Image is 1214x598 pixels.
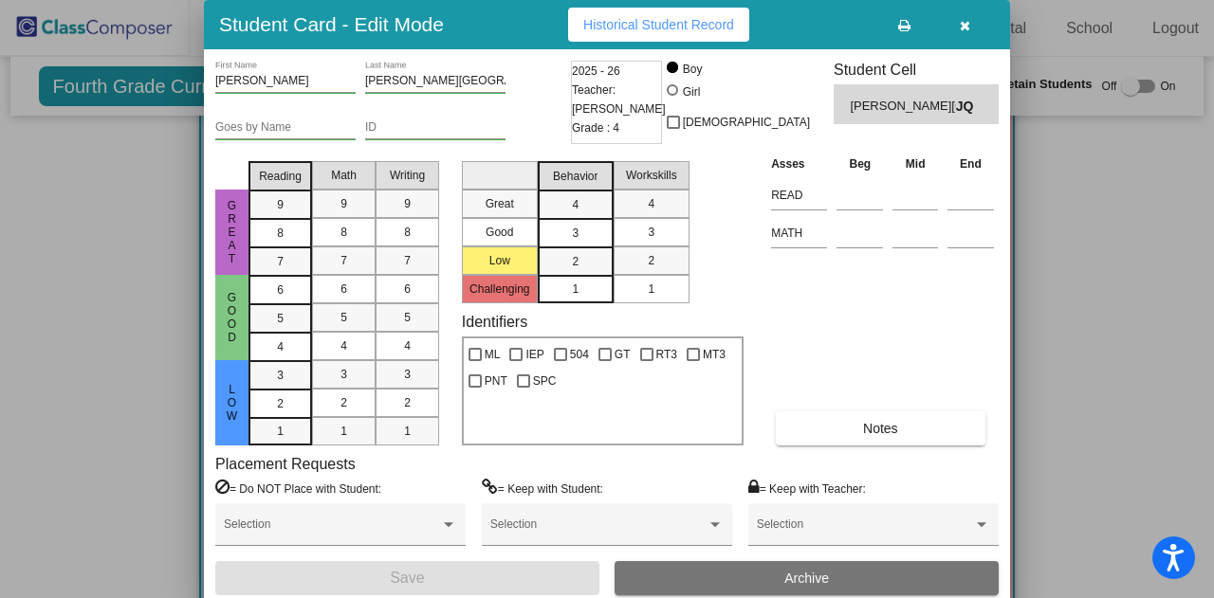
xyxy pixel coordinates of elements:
[572,281,579,298] span: 1
[404,309,411,326] span: 5
[215,479,381,498] label: = Do NOT Place with Student:
[703,343,726,366] span: MT3
[863,421,898,436] span: Notes
[615,561,999,595] button: Archive
[482,479,603,498] label: = Keep with Student:
[404,252,411,269] span: 7
[277,196,284,213] span: 9
[572,81,666,118] span: Teacher: [PERSON_NAME]
[771,219,827,247] input: assessment
[568,8,749,42] button: Historical Student Record
[340,195,347,212] span: 9
[626,167,677,184] span: Workskills
[748,479,866,498] label: = Keep with Teacher:
[340,337,347,354] span: 4
[572,62,620,81] span: 2025 - 26
[340,252,347,269] span: 7
[404,224,411,241] span: 8
[533,370,557,392] span: SPC
[682,83,701,100] div: Girl
[648,224,654,241] span: 3
[525,343,543,366] span: IEP
[340,394,347,411] span: 2
[888,154,943,174] th: Mid
[404,423,411,440] span: 1
[572,196,579,213] span: 4
[656,343,677,366] span: RT3
[277,367,284,384] span: 3
[570,343,589,366] span: 504
[340,423,347,440] span: 1
[219,12,444,36] h3: Student Card - Edit Mode
[340,309,347,326] span: 5
[215,121,356,135] input: goes by name
[648,195,654,212] span: 4
[224,199,241,265] span: Great
[485,343,501,366] span: ML
[583,17,734,32] span: Historical Student Record
[277,253,284,270] span: 7
[340,224,347,241] span: 8
[832,154,888,174] th: Beg
[331,167,357,184] span: Math
[215,455,356,473] label: Placement Requests
[277,310,284,327] span: 5
[572,253,579,270] span: 2
[834,61,999,79] h3: Student Cell
[259,168,302,185] span: Reading
[572,225,579,242] span: 3
[683,111,810,134] span: [DEMOGRAPHIC_DATA]
[404,394,411,411] span: 2
[277,281,284,299] span: 6
[340,281,347,298] span: 6
[277,423,284,440] span: 1
[648,281,654,298] span: 1
[485,370,507,392] span: PNT
[390,167,425,184] span: Writing
[462,313,527,331] label: Identifiers
[277,225,284,242] span: 8
[340,366,347,383] span: 3
[682,61,703,78] div: Boy
[850,97,955,117] span: [PERSON_NAME][GEOGRAPHIC_DATA]
[277,395,284,412] span: 2
[404,337,411,354] span: 4
[404,366,411,383] span: 3
[784,571,829,586] span: Archive
[766,154,832,174] th: Asses
[224,291,241,344] span: Good
[277,338,284,355] span: 4
[224,383,241,423] span: Low
[943,154,999,174] th: End
[390,570,424,586] span: Save
[615,343,631,366] span: GT
[215,561,599,595] button: Save
[956,97,983,117] span: JQ
[404,281,411,298] span: 6
[648,252,654,269] span: 2
[776,411,984,445] button: Notes
[771,181,827,209] input: assessment
[404,195,411,212] span: 9
[553,168,598,185] span: Behavior
[572,118,619,137] span: Grade : 4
